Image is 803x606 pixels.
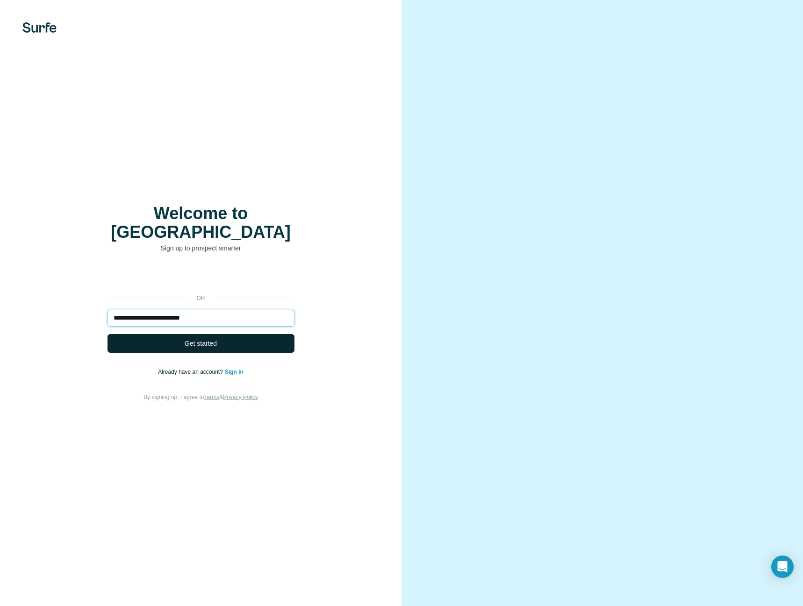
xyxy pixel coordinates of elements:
[103,267,299,287] iframe: Knappen Logga in med Google
[186,294,216,302] p: or
[225,369,244,375] a: Sign in
[22,22,57,33] img: Surfe's logo
[108,204,294,242] h1: Welcome to [GEOGRAPHIC_DATA]
[204,394,220,400] a: Terms
[771,556,794,578] div: Open Intercom Messenger
[108,334,294,353] button: Get started
[158,369,225,375] span: Already have an account?
[143,394,258,400] span: By signing up, I agree to &
[223,394,258,400] a: Privacy Policy
[185,339,217,348] span: Get started
[108,243,294,253] p: Sign up to prospect smarter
